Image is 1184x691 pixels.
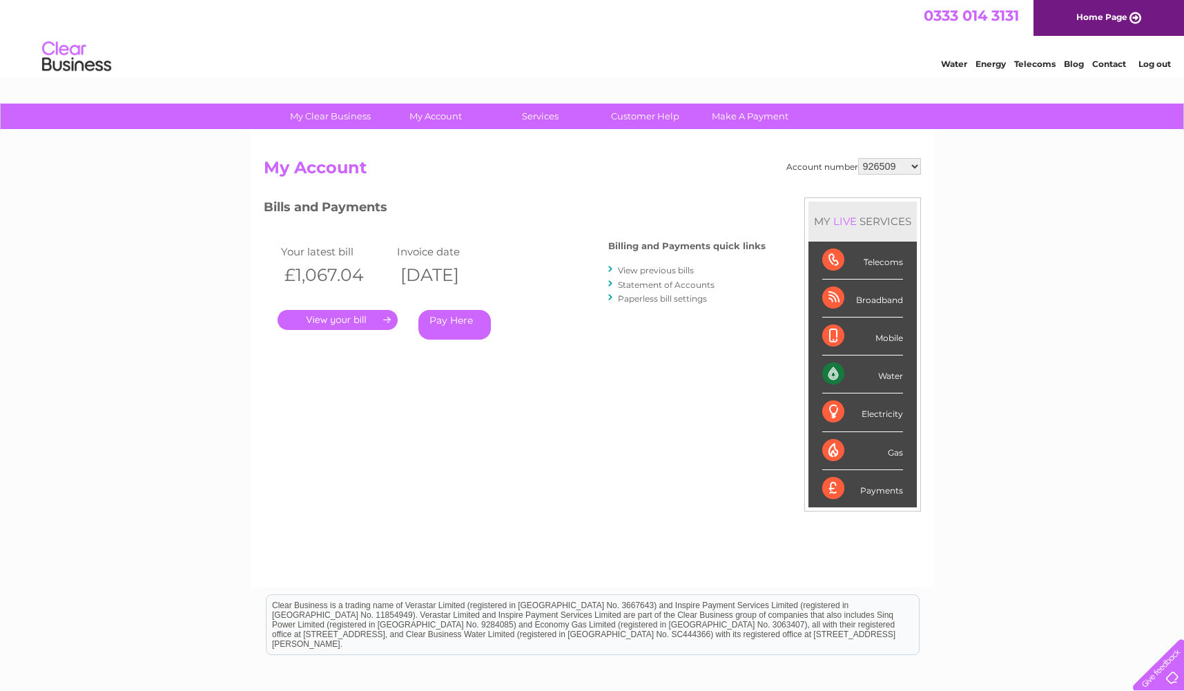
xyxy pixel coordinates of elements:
div: Clear Business is a trading name of Verastar Limited (registered in [GEOGRAPHIC_DATA] No. 3667643... [266,8,919,67]
a: Water [941,59,967,69]
a: Customer Help [588,104,702,129]
div: Mobile [822,318,903,356]
h3: Bills and Payments [264,197,766,222]
a: Blog [1064,59,1084,69]
div: Water [822,356,903,393]
a: Make A Payment [693,104,807,129]
a: . [278,310,398,330]
a: 0333 014 3131 [924,7,1019,24]
td: Invoice date [394,242,510,261]
a: Statement of Accounts [618,280,715,290]
h2: My Account [264,158,921,184]
th: [DATE] [394,261,510,289]
div: Account number [786,158,921,175]
th: £1,067.04 [278,261,394,289]
a: View previous bills [618,265,694,275]
div: Telecoms [822,242,903,280]
a: Contact [1092,59,1126,69]
a: Services [483,104,597,129]
a: My Account [378,104,492,129]
div: LIVE [831,215,860,228]
a: My Clear Business [273,104,387,129]
div: Broadband [822,280,903,318]
div: MY SERVICES [808,202,917,241]
a: Log out [1138,59,1171,69]
div: Electricity [822,393,903,431]
td: Your latest bill [278,242,394,261]
div: Payments [822,470,903,507]
img: logo.png [41,36,112,78]
a: Pay Here [418,310,491,340]
a: Telecoms [1014,59,1056,69]
div: Gas [822,432,903,470]
a: Paperless bill settings [618,293,707,304]
a: Energy [976,59,1006,69]
h4: Billing and Payments quick links [608,241,766,251]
